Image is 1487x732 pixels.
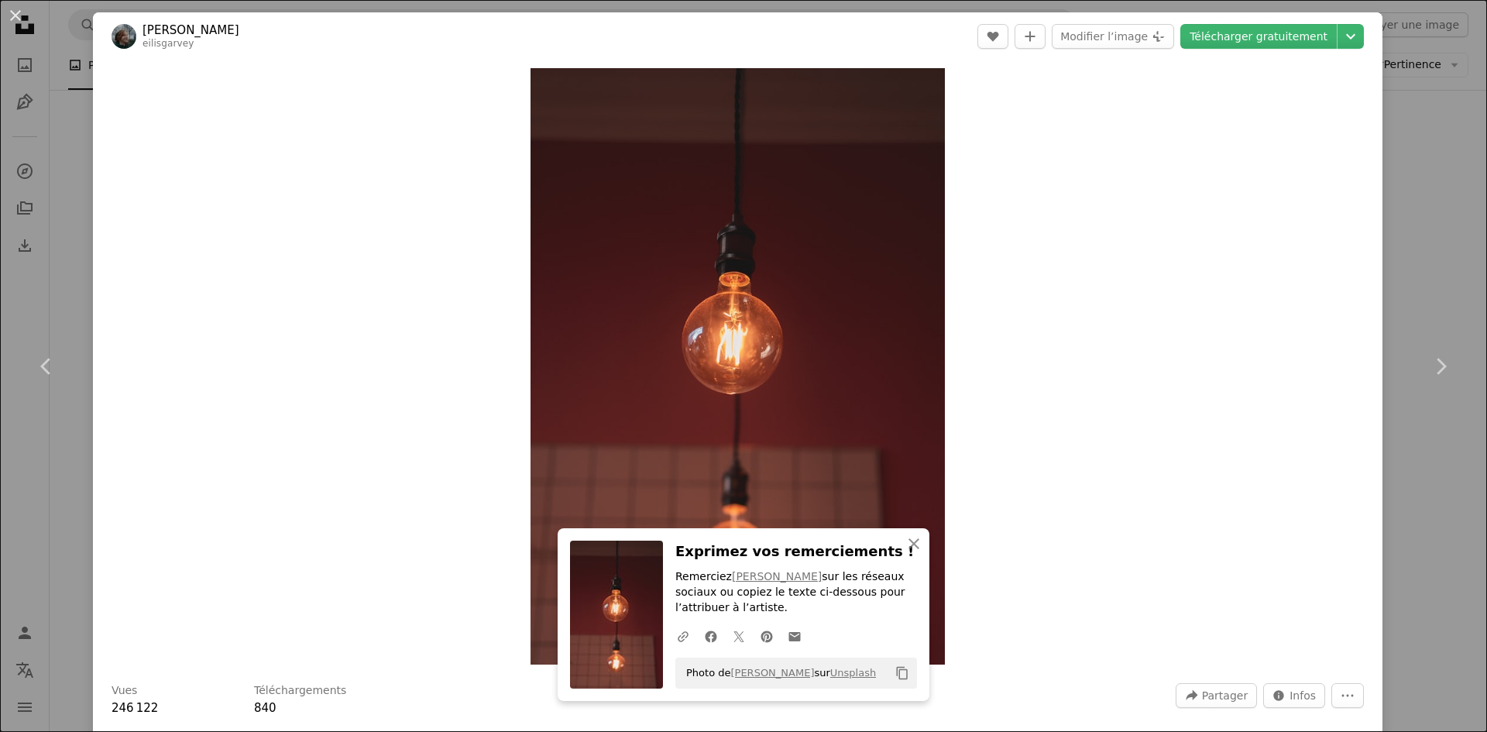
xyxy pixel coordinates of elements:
[697,620,725,651] a: Partagez-leFacebook
[675,569,917,616] p: Remerciez sur les réseaux sociaux ou copiez le texte ci-dessous pour l’attribuer à l’artiste.
[531,68,946,665] img: suspension orange et jaune
[889,660,915,686] button: Copier dans le presse-papier
[254,683,346,699] h3: Téléchargements
[675,541,917,563] h3: Exprimez vos remerciements !
[143,22,239,38] a: [PERSON_NAME]
[1394,292,1487,441] a: Suivant
[531,68,946,665] button: Zoom sur cette image
[730,667,814,679] a: [PERSON_NAME]
[112,24,136,49] img: Accéder au profil de Eilis Garvey
[977,24,1008,49] button: J’aime
[753,620,781,651] a: Partagez-lePinterest
[1290,684,1316,707] span: Infos
[1202,684,1248,707] span: Partager
[1176,683,1257,708] button: Partager cette image
[725,620,753,651] a: Partagez-leTwitter
[143,38,194,49] a: eilisgarvey
[1263,683,1325,708] button: Statistiques de cette image
[112,701,158,715] span: 246 122
[112,683,137,699] h3: Vues
[1180,24,1337,49] a: Télécharger gratuitement
[1338,24,1364,49] button: Choisissez la taille de téléchargement
[1052,24,1174,49] button: Modifier l’image
[781,620,809,651] a: Partager par mail
[1015,24,1046,49] button: Ajouter à la collection
[254,701,276,715] span: 840
[1331,683,1364,708] button: Plus d’actions
[678,661,876,686] span: Photo de sur
[830,667,876,679] a: Unsplash
[732,570,822,583] a: [PERSON_NAME]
